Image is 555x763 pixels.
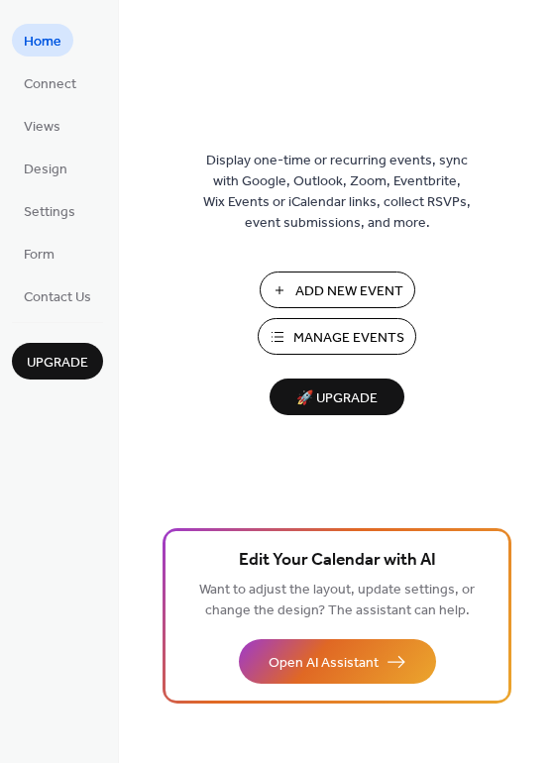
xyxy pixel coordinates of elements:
[24,32,61,53] span: Home
[24,74,76,95] span: Connect
[293,328,404,349] span: Manage Events
[270,379,404,415] button: 🚀 Upgrade
[12,152,79,184] a: Design
[281,385,392,412] span: 🚀 Upgrade
[12,237,66,270] a: Form
[12,279,103,312] a: Contact Us
[295,281,403,302] span: Add New Event
[203,151,471,234] span: Display one-time or recurring events, sync with Google, Outlook, Zoom, Eventbrite, Wix Events or ...
[24,287,91,308] span: Contact Us
[260,272,415,308] button: Add New Event
[12,109,72,142] a: Views
[239,547,436,575] span: Edit Your Calendar with AI
[12,343,103,380] button: Upgrade
[12,194,87,227] a: Settings
[24,117,60,138] span: Views
[12,24,73,56] a: Home
[12,66,88,99] a: Connect
[27,353,88,374] span: Upgrade
[269,653,379,674] span: Open AI Assistant
[239,639,436,684] button: Open AI Assistant
[199,577,475,624] span: Want to adjust the layout, update settings, or change the design? The assistant can help.
[24,202,75,223] span: Settings
[24,160,67,180] span: Design
[258,318,416,355] button: Manage Events
[24,245,55,266] span: Form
